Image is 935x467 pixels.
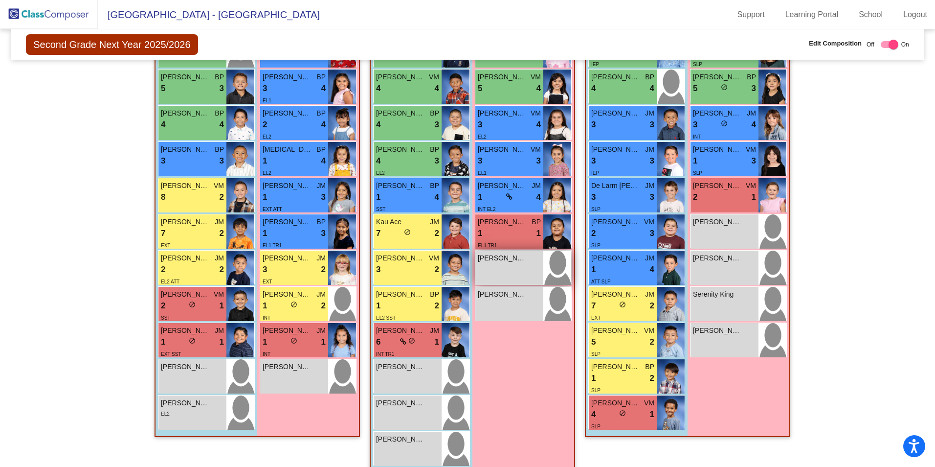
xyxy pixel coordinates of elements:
[478,118,482,131] span: 3
[693,253,742,263] span: [PERSON_NAME]
[376,227,380,240] span: 7
[161,253,210,263] span: [PERSON_NAME]
[161,82,165,95] span: 5
[867,40,874,49] span: Off
[430,217,439,227] span: JM
[435,155,439,167] span: 3
[591,82,596,95] span: 4
[478,217,527,227] span: [PERSON_NAME] [PERSON_NAME]
[429,253,439,263] span: VM
[536,82,541,95] span: 4
[895,7,935,23] a: Logout
[478,253,527,263] span: [PERSON_NAME]
[591,424,601,429] span: SLP
[161,300,165,312] span: 2
[161,411,170,417] span: EL2
[752,191,756,204] span: 1
[591,191,596,204] span: 3
[263,98,271,103] span: EL1
[693,144,742,155] span: [PERSON_NAME]
[435,263,439,276] span: 2
[376,300,380,312] span: 1
[321,191,326,204] span: 3
[161,351,181,357] span: EXT SST
[263,289,312,300] span: [PERSON_NAME]
[214,289,224,300] span: VM
[591,372,596,385] span: 1
[478,134,487,140] span: EL2
[478,227,482,240] span: 1
[161,326,210,336] span: [PERSON_NAME]
[316,253,326,263] span: JM
[591,253,640,263] span: [PERSON_NAME]
[430,181,439,191] span: BP
[376,72,425,82] span: [PERSON_NAME] [PERSON_NAME]
[321,263,326,276] span: 2
[591,408,596,421] span: 4
[161,155,165,167] span: 3
[645,144,654,155] span: JM
[376,217,425,227] span: Kau Ace
[376,336,380,349] span: 6
[650,227,654,240] span: 3
[376,82,380,95] span: 4
[263,217,312,227] span: [PERSON_NAME] [PERSON_NAME]
[645,289,654,300] span: JM
[263,279,272,284] span: EXT
[161,398,210,408] span: [PERSON_NAME]
[645,362,654,372] span: BP
[747,108,756,118] span: JM
[650,336,654,349] span: 2
[290,301,297,308] span: do_not_disturb_alt
[376,289,425,300] span: [PERSON_NAME]
[376,181,425,191] span: [PERSON_NAME]
[215,108,224,118] span: BP
[189,337,196,344] span: do_not_disturb_alt
[215,217,224,227] span: JM
[591,263,596,276] span: 1
[435,336,439,349] span: 1
[435,118,439,131] span: 3
[263,326,312,336] span: [PERSON_NAME] Serenity
[263,263,267,276] span: 3
[532,181,541,191] span: JM
[644,398,654,408] span: VM
[376,362,425,372] span: [PERSON_NAME]
[478,82,482,95] span: 5
[321,155,326,167] span: 4
[408,337,415,344] span: do_not_disturb_alt
[430,108,439,118] span: BP
[435,191,439,204] span: 4
[693,72,742,82] span: [PERSON_NAME]
[591,72,640,82] span: [PERSON_NAME] [PERSON_NAME]
[263,170,271,176] span: EL2
[650,408,654,421] span: 1
[591,388,601,393] span: SLP
[693,326,742,336] span: [PERSON_NAME]
[809,39,862,48] span: Edit Composition
[645,72,654,82] span: BP
[161,362,210,372] span: [PERSON_NAME]
[321,82,326,95] span: 4
[215,72,224,82] span: BP
[591,326,640,336] span: [PERSON_NAME]
[693,191,697,204] span: 2
[650,118,654,131] span: 3
[316,217,326,227] span: BP
[376,351,394,357] span: INT TR1
[161,227,165,240] span: 7
[316,289,326,300] span: JM
[263,181,312,191] span: [PERSON_NAME] [PERSON_NAME]
[220,118,224,131] span: 4
[316,326,326,336] span: JM
[531,108,541,118] span: VM
[591,181,640,191] span: De Larm [PERSON_NAME] [PERSON_NAME]
[98,7,320,23] span: [GEOGRAPHIC_DATA] - [GEOGRAPHIC_DATA]
[220,155,224,167] span: 3
[536,118,541,131] span: 4
[316,108,326,118] span: BP
[376,144,425,155] span: [PERSON_NAME] [PERSON_NAME]
[189,301,196,308] span: do_not_disturb_alt
[161,289,210,300] span: [PERSON_NAME] Jaxson
[645,253,654,263] span: JM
